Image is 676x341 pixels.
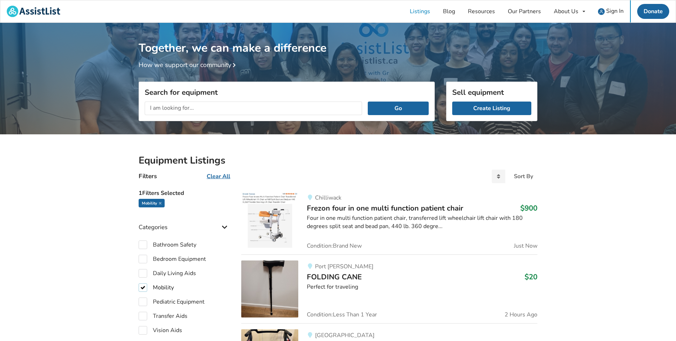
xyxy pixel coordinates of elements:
a: Blog [437,0,461,22]
span: Condition: Less Than 1 Year [307,312,377,317]
img: assistlist-logo [7,6,60,17]
a: user icon Sign In [592,0,630,22]
label: Pediatric Equipment [139,298,205,306]
a: Resources [461,0,501,22]
label: Transfer Aids [139,312,187,320]
div: About Us [554,9,578,14]
span: Just Now [514,243,537,249]
label: Bedroom Equipment [139,255,206,263]
label: Mobility [139,283,174,292]
span: 2 Hours Ago [505,312,537,317]
img: mobility-frezon four in one multi function patient chair [241,192,298,249]
div: Mobility [139,199,165,207]
div: Sort By [514,174,533,179]
label: Bathroom Safety [139,241,196,249]
h5: 1 Filters Selected [139,186,230,199]
img: mobility-folding cane [241,260,298,317]
span: FOLDING CANE [307,272,362,282]
div: Categories [139,209,230,234]
label: Vision Aids [139,326,182,335]
button: Go [368,102,429,115]
input: I am looking for... [145,102,362,115]
a: mobility-folding canePort [PERSON_NAME]FOLDING CANE$20Perfect for travelingCondition:Less Than 1 ... [241,254,537,323]
h3: Sell equipment [452,88,531,97]
span: Port [PERSON_NAME] [315,263,373,270]
img: user icon [598,8,605,15]
span: Condition: Brand New [307,243,362,249]
span: [GEOGRAPHIC_DATA] [315,331,375,339]
a: Donate [637,4,669,19]
span: Sign In [606,7,624,15]
a: Our Partners [501,0,547,22]
u: Clear All [207,172,230,180]
a: Listings [403,0,437,22]
a: mobility-frezon four in one multi function patient chairChilliwackFrezon four in one multi functi... [241,192,537,254]
h3: $900 [520,203,537,213]
div: Four in one multi function patient chair, transferred lift wheelchair lift chair with 180 degrees... [307,214,537,231]
h4: Filters [139,172,157,180]
a: How we support our community [139,61,238,69]
span: Chilliwack [315,194,341,202]
h3: Search for equipment [145,88,429,97]
div: Perfect for traveling [307,283,537,291]
h1: Together, we can make a difference [139,23,537,55]
h2: Equipment Listings [139,154,537,167]
a: Create Listing [452,102,531,115]
label: Daily Living Aids [139,269,196,278]
span: Frezon four in one multi function patient chair [307,203,463,213]
h3: $20 [525,272,537,281]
